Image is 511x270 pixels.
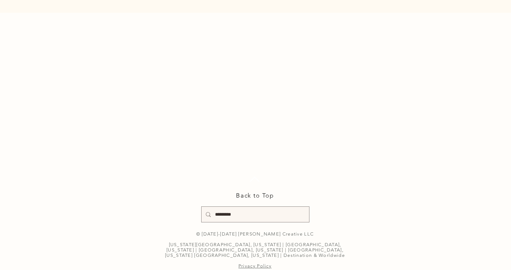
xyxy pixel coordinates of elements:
[236,192,274,199] a: Back to Top
[196,231,314,237] span: © [DATE]-[DATE] [PERSON_NAME] Creative LLC
[165,242,345,258] span: [US_STATE][GEOGRAPHIC_DATA], [US_STATE] | [GEOGRAPHIC_DATA], [US_STATE] | [GEOGRAPHIC_DATA], [US_...
[215,207,294,222] input: Search...
[238,263,271,269] a: Privacy Policy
